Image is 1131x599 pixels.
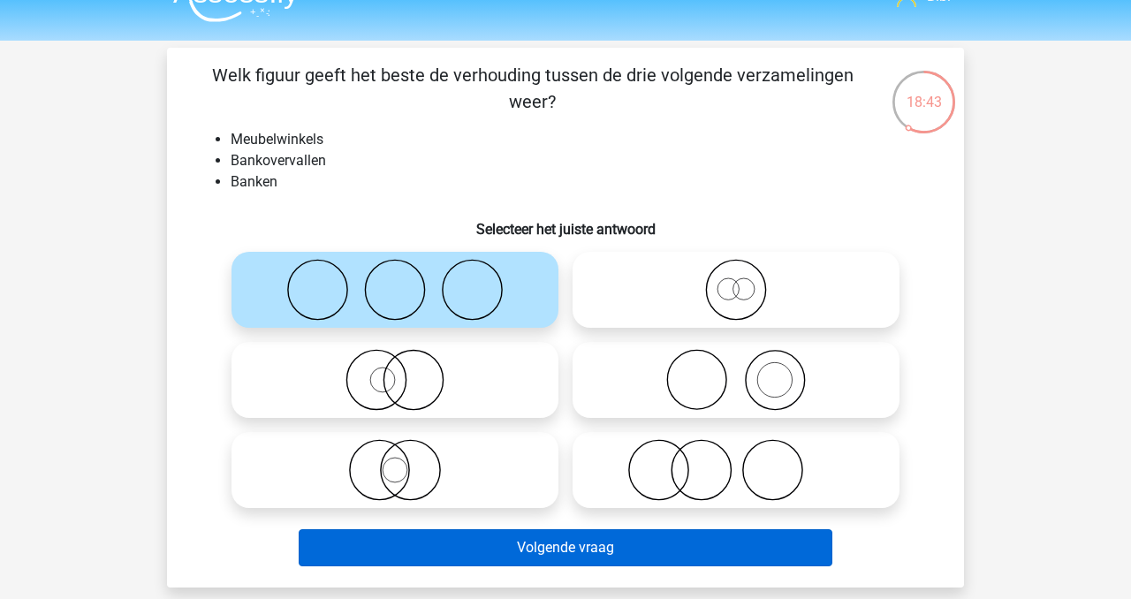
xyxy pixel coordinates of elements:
li: Meubelwinkels [231,129,936,150]
button: Volgende vraag [299,529,833,566]
div: 18:43 [891,69,957,113]
li: Banken [231,171,936,193]
li: Bankovervallen [231,150,936,171]
h6: Selecteer het juiste antwoord [195,207,936,238]
p: Welk figuur geeft het beste de verhouding tussen de drie volgende verzamelingen weer? [195,62,869,115]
